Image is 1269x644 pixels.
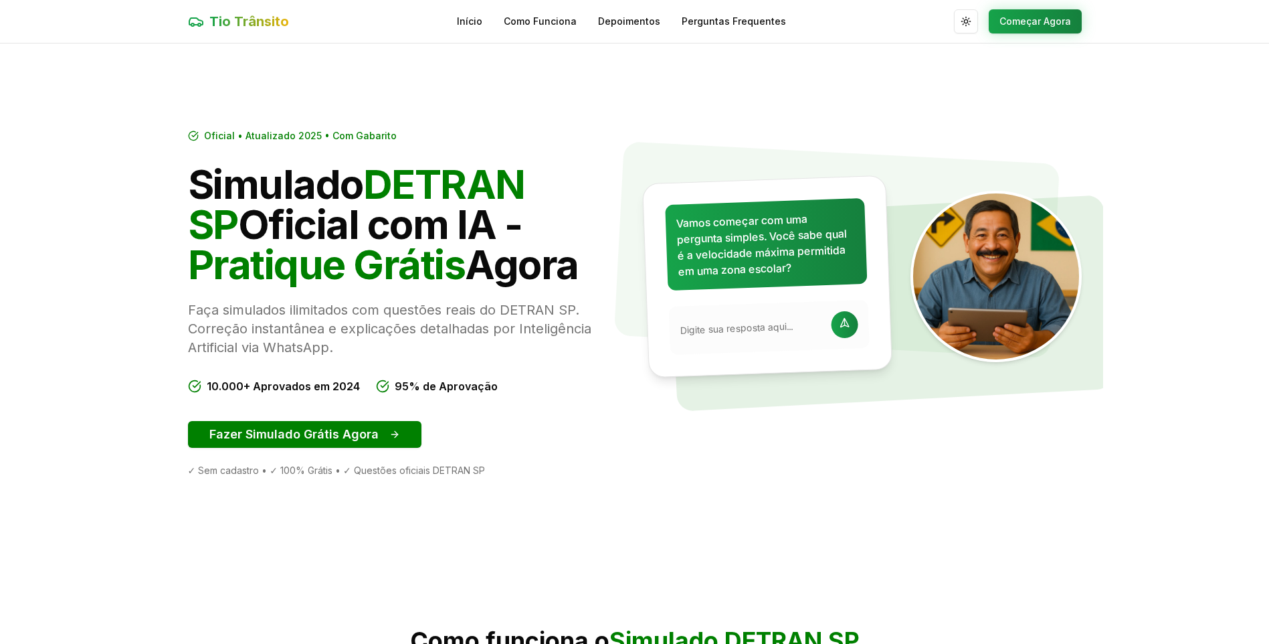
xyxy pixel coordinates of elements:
[188,421,421,448] button: Fazer Simulado Grátis Agora
[395,378,498,394] span: 95% de Aprovação
[209,12,289,31] span: Tio Trânsito
[910,191,1082,362] img: Tio Trânsito
[676,209,856,279] p: Vamos começar com uma pergunta simples. Você sabe qual é a velocidade máxima permitida em uma zon...
[989,9,1082,33] button: Começar Agora
[188,240,466,289] span: Pratique Grátis
[504,15,577,28] a: Como Funciona
[457,15,482,28] a: Início
[188,301,624,357] p: Faça simulados ilimitados com questões reais do DETRAN SP. Correção instantânea e explicações det...
[188,464,624,477] div: ✓ Sem cadastro • ✓ 100% Grátis • ✓ Questões oficiais DETRAN SP
[682,15,786,28] a: Perguntas Frequentes
[207,378,360,394] span: 10.000+ Aprovados em 2024
[188,160,525,248] span: DETRAN SP
[188,164,624,285] h1: Simulado Oficial com IA - Agora
[204,129,397,143] span: Oficial • Atualizado 2025 • Com Gabarito
[188,12,289,31] a: Tio Trânsito
[680,319,823,337] input: Digite sua resposta aqui...
[598,15,660,28] a: Depoimentos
